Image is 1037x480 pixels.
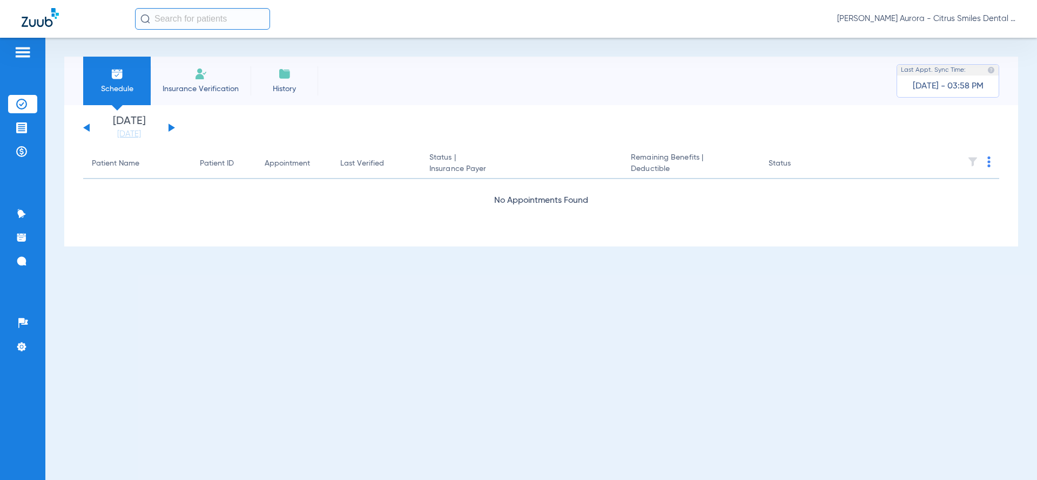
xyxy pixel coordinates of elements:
[83,194,999,208] div: No Appointments Found
[111,67,124,80] img: Schedule
[340,158,384,169] div: Last Verified
[278,67,291,80] img: History
[837,13,1015,24] span: [PERSON_NAME] Aurora - Citrus Smiles Dental Studio
[200,158,234,169] div: Patient ID
[340,158,412,169] div: Last Verified
[14,46,31,59] img: hamburger-icon
[760,149,833,179] th: Status
[22,8,59,27] img: Zuub Logo
[259,84,310,94] span: History
[622,149,759,179] th: Remaining Benefits |
[987,156,991,167] img: group-dot-blue.svg
[200,158,247,169] div: Patient ID
[983,428,1037,480] iframe: Chat Widget
[92,158,139,169] div: Patient Name
[987,66,995,74] img: last sync help info
[631,163,751,175] span: Deductible
[265,158,323,169] div: Appointment
[135,8,270,30] input: Search for patients
[194,67,207,80] img: Manual Insurance Verification
[421,149,622,179] th: Status |
[429,163,614,175] span: Insurance Payer
[913,81,984,92] span: [DATE] - 03:58 PM
[265,158,310,169] div: Appointment
[901,65,966,76] span: Last Appt. Sync Time:
[91,84,143,94] span: Schedule
[140,14,150,24] img: Search Icon
[159,84,243,94] span: Insurance Verification
[92,158,183,169] div: Patient Name
[526,225,557,234] span: Loading
[97,116,161,140] li: [DATE]
[97,129,161,140] a: [DATE]
[967,156,978,167] img: filter.svg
